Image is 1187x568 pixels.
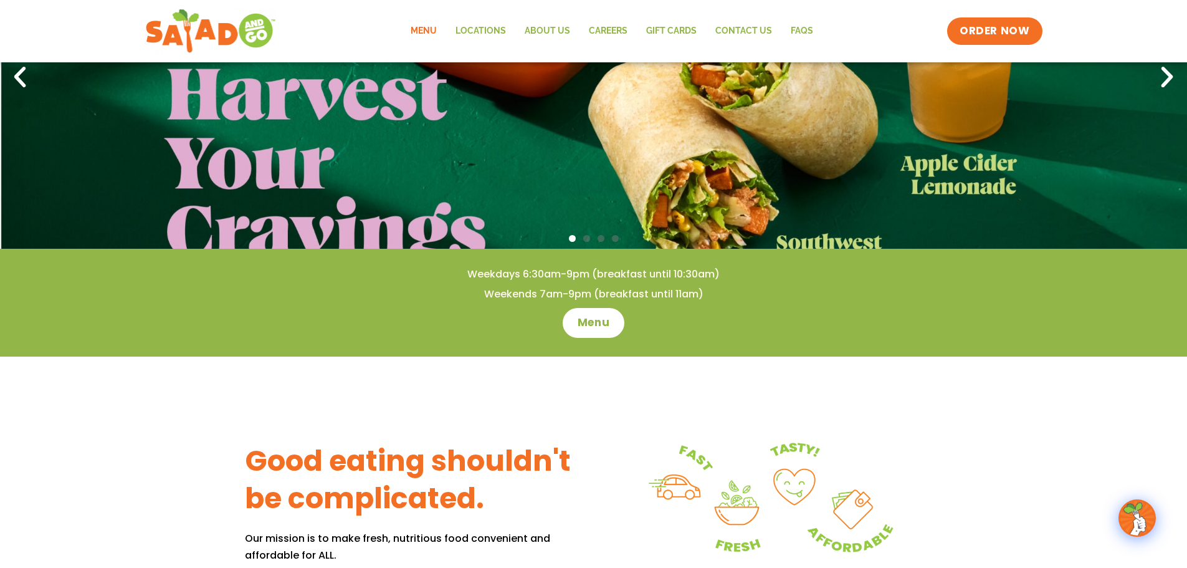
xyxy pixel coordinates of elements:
[579,17,637,46] a: Careers
[947,17,1042,45] a: ORDER NOW
[401,17,446,46] a: Menu
[583,235,590,242] span: Go to slide 2
[401,17,822,46] nav: Menu
[25,267,1162,281] h4: Weekdays 6:30am-9pm (breakfast until 10:30am)
[515,17,579,46] a: About Us
[145,6,277,56] img: new-SAG-logo-768×292
[578,315,609,330] span: Menu
[25,287,1162,301] h4: Weekends 7am-9pm (breakfast until 11am)
[1120,501,1155,536] img: wpChatIcon
[612,235,619,242] span: Go to slide 4
[598,235,604,242] span: Go to slide 3
[960,24,1029,39] span: ORDER NOW
[6,64,34,91] div: Previous slide
[706,17,781,46] a: Contact Us
[637,17,706,46] a: GIFT CARDS
[245,443,594,517] h3: Good eating shouldn't be complicated.
[563,308,624,338] a: Menu
[569,235,576,242] span: Go to slide 1
[245,530,594,564] p: Our mission is to make fresh, nutritious food convenient and affordable for ALL.
[781,17,822,46] a: FAQs
[1153,64,1181,91] div: Next slide
[446,17,515,46] a: Locations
